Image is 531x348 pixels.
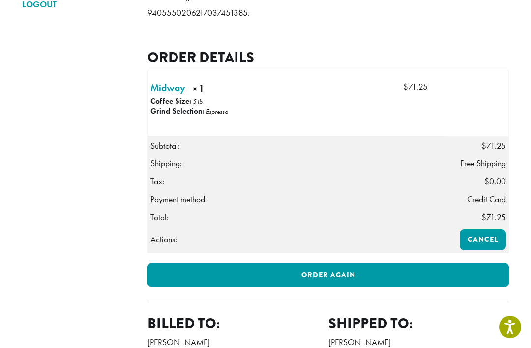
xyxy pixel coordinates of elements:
strong: Coffee Size: [150,96,191,106]
th: Total: [148,208,445,226]
th: Payment method: [148,190,445,208]
span: 0.00 [484,176,506,187]
p: 5 lb [193,97,203,106]
span: $ [484,176,489,187]
span: $ [481,140,486,151]
a: Order again [147,263,509,287]
p: Espresso [206,107,228,116]
td: Credit Card [445,190,509,208]
th: Shipping: [148,155,445,172]
span: $ [481,212,486,222]
th: Subtotal: [148,136,445,155]
td: Free Shipping [445,155,509,172]
h2: Order details [147,49,509,66]
h2: Billed to: [147,315,328,332]
bdi: 71.25 [403,81,428,92]
a: Cancel order 362999 [460,229,506,250]
span: $ [403,81,408,92]
span: 71.25 [481,140,506,151]
a: Midway [150,80,185,95]
th: Tax: [148,172,445,190]
h2: Shipped to: [328,315,509,332]
strong: × 1 [193,82,232,97]
strong: Grind Selection: [150,106,205,116]
span: 71.25 [481,212,506,222]
th: Actions: [148,226,445,253]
